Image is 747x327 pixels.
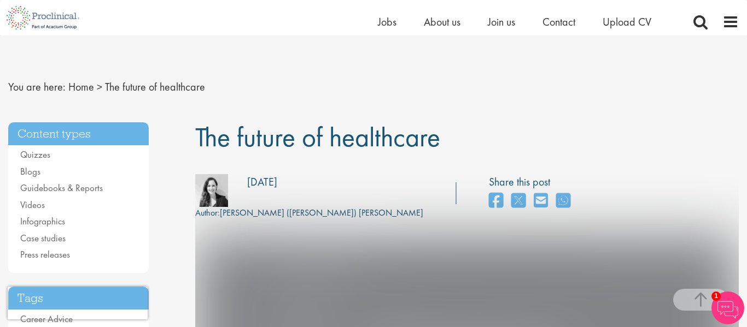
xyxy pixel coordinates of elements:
[105,80,205,94] span: The future of healthcare
[8,80,66,94] span: You are here:
[20,165,40,177] a: Blogs
[542,15,575,29] a: Contact
[511,189,526,213] a: share on twitter
[378,15,396,29] a: Jobs
[556,189,570,213] a: share on whats app
[489,174,576,190] label: Share this post
[68,80,94,94] a: breadcrumb link
[195,174,228,207] img: 13e0e312-7593-4238-9431-08d794cce778
[195,207,423,219] div: [PERSON_NAME] ([PERSON_NAME]) [PERSON_NAME]
[8,287,148,319] iframe: reCAPTCHA
[20,232,66,244] a: Case studies
[711,292,744,324] img: Chatbot
[8,122,149,146] h3: Content types
[97,80,102,94] span: >
[711,292,721,301] span: 1
[20,182,103,194] a: Guidebooks & Reports
[195,120,440,154] span: The future of healthcare
[603,15,651,29] a: Upload CV
[489,189,503,213] a: share on facebook
[20,248,70,260] a: Press releases
[488,15,515,29] a: Join us
[195,207,220,218] span: Author:
[424,15,460,29] a: About us
[20,215,65,227] a: Infographics
[534,189,548,213] a: share on email
[20,199,45,211] a: Videos
[20,148,50,160] a: Quizzes
[247,174,277,190] div: [DATE]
